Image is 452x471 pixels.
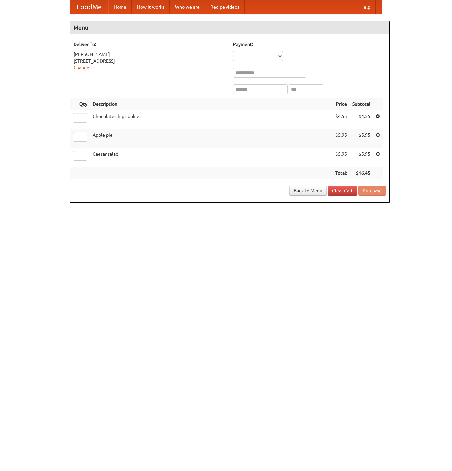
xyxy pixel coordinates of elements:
[90,110,332,129] td: Chocolate chip cookie
[350,98,373,110] th: Subtotal
[70,0,108,14] a: FoodMe
[332,98,350,110] th: Price
[328,186,357,196] a: Clear Cart
[108,0,132,14] a: Home
[350,110,373,129] td: $4.55
[90,148,332,167] td: Caesar salad
[332,129,350,148] td: $5.95
[70,98,90,110] th: Qty
[90,98,332,110] th: Description
[205,0,245,14] a: Recipe videos
[332,148,350,167] td: $5.95
[90,129,332,148] td: Apple pie
[350,129,373,148] td: $5.95
[74,65,89,70] a: Change
[358,186,386,196] button: Purchase
[132,0,170,14] a: How it works
[70,21,389,34] h4: Menu
[289,186,327,196] a: Back to Menu
[74,41,226,48] h5: Deliver To:
[355,0,376,14] a: Help
[170,0,205,14] a: Who we are
[332,167,350,179] th: Total:
[74,58,226,64] div: [STREET_ADDRESS]
[350,148,373,167] td: $5.95
[350,167,373,179] th: $16.45
[332,110,350,129] td: $4.55
[233,41,386,48] h5: Payment:
[74,51,226,58] div: [PERSON_NAME]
